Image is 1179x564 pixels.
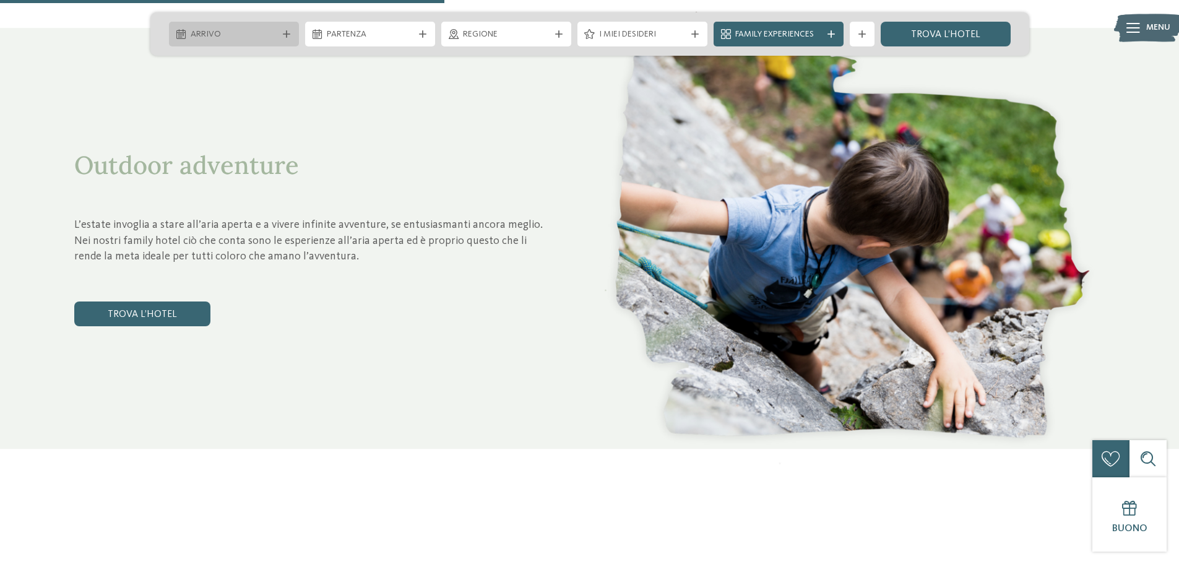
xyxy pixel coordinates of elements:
[599,28,686,41] span: I miei desideri
[74,149,299,181] span: Outdoor adventure
[1092,477,1167,552] a: Buono
[74,302,210,326] a: trova l’hotel
[1112,524,1147,534] span: Buono
[74,217,546,264] p: L’estate invoglia a stare all’aria aperta e a vivere infinite avventure, se entusiasmanti ancora ...
[463,28,550,41] span: Regione
[881,22,1011,46] a: trova l’hotel
[735,28,822,41] span: Family Experiences
[191,28,277,41] span: Arrivo
[327,28,413,41] span: Partenza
